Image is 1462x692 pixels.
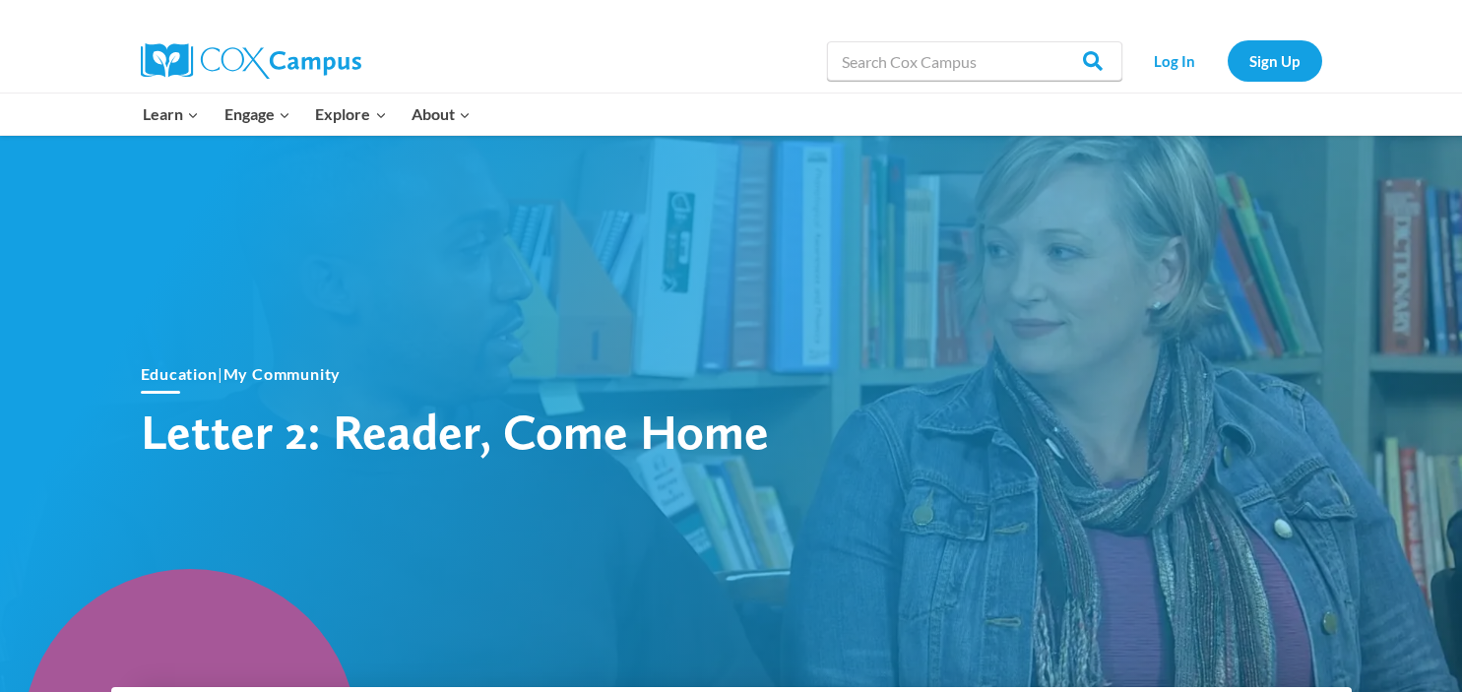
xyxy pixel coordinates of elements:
a: Sign Up [1228,40,1322,81]
h1: Letter 2: Reader, Come Home [141,402,830,461]
nav: Secondary Navigation [1132,40,1322,81]
span: Learn [143,101,199,127]
nav: Primary Navigation [131,94,483,135]
span: | [141,364,342,383]
a: Log In [1132,40,1218,81]
img: Cox Campus [141,43,361,79]
input: Search Cox Campus [827,41,1122,81]
a: Education [141,364,218,383]
span: About [412,101,471,127]
span: Engage [224,101,290,127]
span: Explore [315,101,386,127]
a: My Community [223,364,342,383]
